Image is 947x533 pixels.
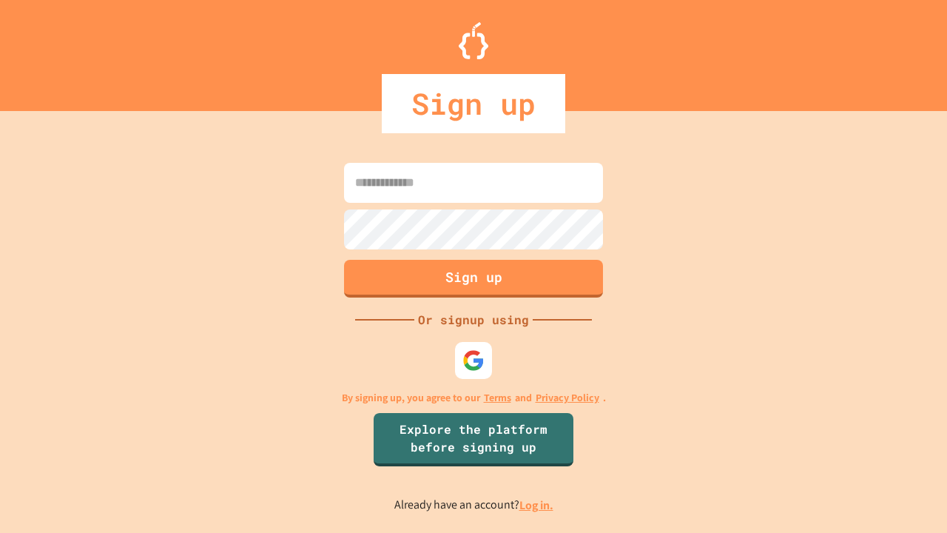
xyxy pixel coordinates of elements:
[484,390,511,406] a: Terms
[414,311,533,329] div: Or signup using
[462,349,485,372] img: google-icon.svg
[374,413,573,466] a: Explore the platform before signing up
[536,390,599,406] a: Privacy Policy
[519,497,553,513] a: Log in.
[394,496,553,514] p: Already have an account?
[344,260,603,298] button: Sign up
[459,22,488,59] img: Logo.svg
[342,390,606,406] p: By signing up, you agree to our and .
[382,74,565,133] div: Sign up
